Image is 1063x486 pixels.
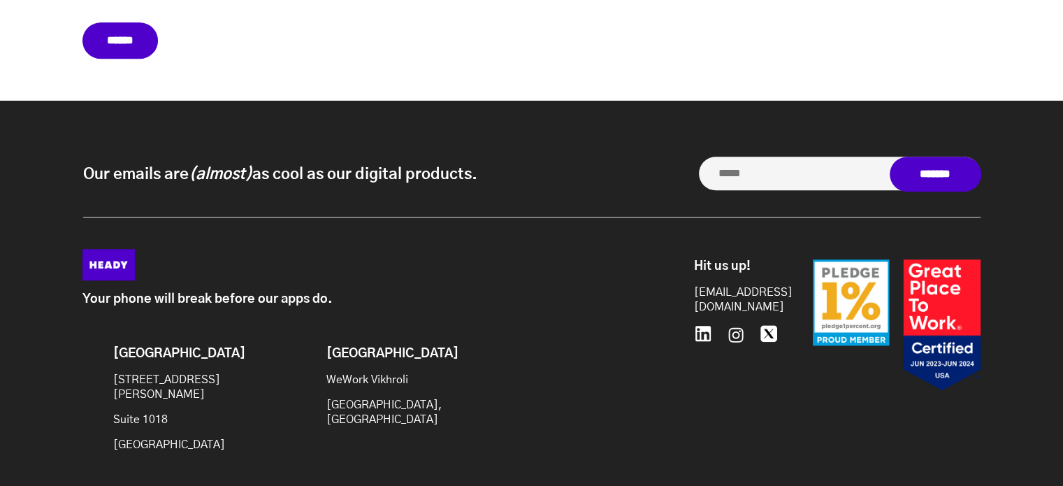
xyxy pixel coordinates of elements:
p: Your phone will break before our apps do. [82,292,631,307]
p: [STREET_ADDRESS][PERSON_NAME] [113,373,226,402]
h6: Hit us up! [694,259,778,275]
h6: [GEOGRAPHIC_DATA] [326,347,440,362]
p: WeWork Vikhroli [326,373,440,387]
p: [GEOGRAPHIC_DATA], [GEOGRAPHIC_DATA] [326,398,440,427]
i: (almost) [189,166,252,182]
img: Badges-24 [813,259,981,390]
a: [EMAIL_ADDRESS][DOMAIN_NAME] [694,285,778,315]
p: [GEOGRAPHIC_DATA] [113,438,226,452]
p: Our emails are as cool as our digital products. [83,164,477,185]
h6: [GEOGRAPHIC_DATA] [113,347,226,362]
img: Heady_Logo_Web-01 (1) [82,249,135,280]
p: Suite 1018 [113,413,226,427]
